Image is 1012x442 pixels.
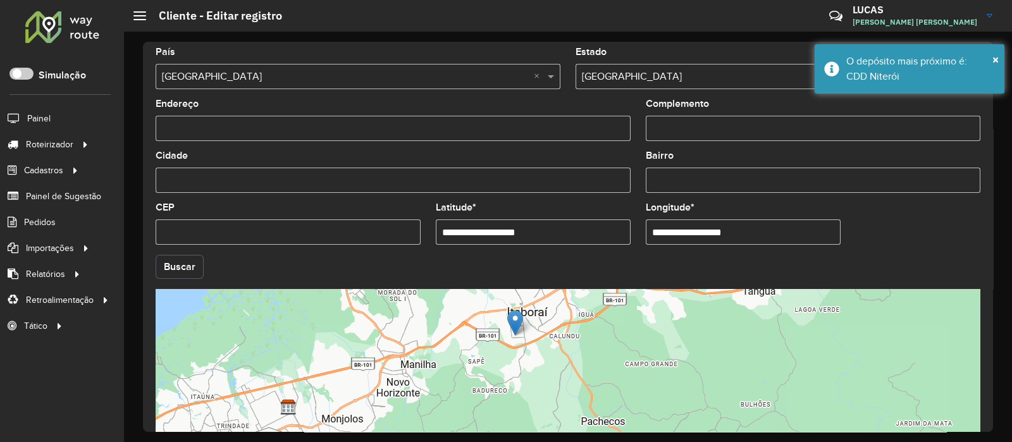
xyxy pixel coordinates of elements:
[436,200,476,215] label: Latitude
[853,4,977,16] h3: LUCAS
[39,68,86,83] label: Simulação
[156,96,199,111] label: Endereço
[146,9,282,23] h2: Cliente - Editar registro
[26,190,101,203] span: Painel de Sugestão
[280,399,297,415] img: CDD Niterói
[26,293,94,307] span: Retroalimentação
[24,164,63,177] span: Cadastros
[156,44,175,59] label: País
[992,52,999,66] span: ×
[156,148,188,163] label: Cidade
[822,3,849,30] a: Contato Rápido
[156,200,175,215] label: CEP
[507,310,523,336] img: Marker
[24,319,47,333] span: Tático
[534,69,545,84] span: Clear all
[992,50,999,69] button: Close
[646,96,709,111] label: Complemento
[27,112,51,125] span: Painel
[646,200,694,215] label: Longitude
[26,138,73,151] span: Roteirizador
[853,16,977,28] span: [PERSON_NAME] [PERSON_NAME]
[26,242,74,255] span: Importações
[576,44,607,59] label: Estado
[646,148,674,163] label: Bairro
[156,255,204,279] button: Buscar
[24,216,56,229] span: Pedidos
[26,267,65,281] span: Relatórios
[846,54,995,84] div: O depósito mais próximo é: CDD Niterói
